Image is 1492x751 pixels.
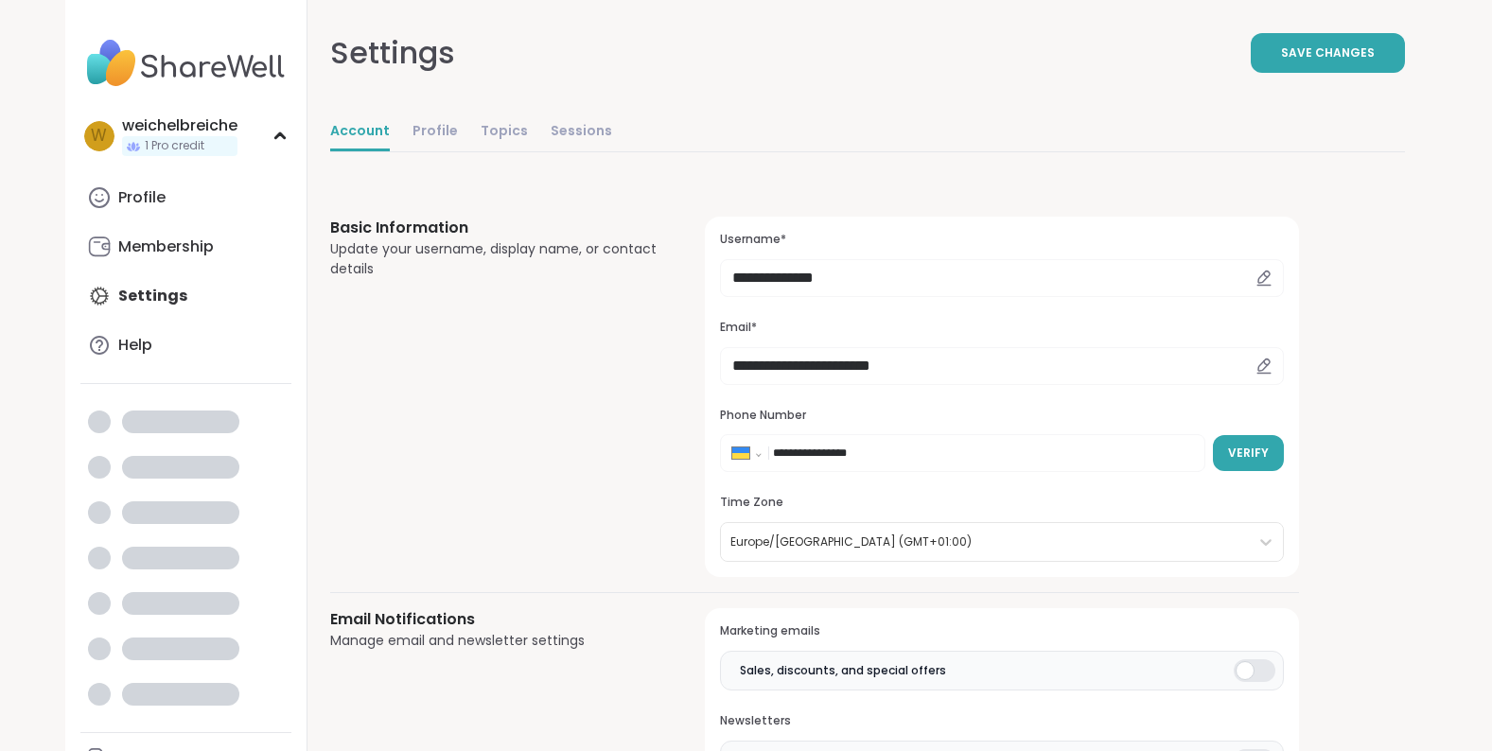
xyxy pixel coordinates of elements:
div: Manage email and newsletter settings [330,631,660,651]
h3: Email* [720,320,1283,336]
div: Membership [118,236,214,257]
a: Sessions [551,114,612,151]
a: Membership [80,224,291,270]
span: w [91,124,107,148]
a: Help [80,323,291,368]
h3: Basic Information [330,217,660,239]
span: 1 Pro credit [145,138,204,154]
div: Update your username, display name, or contact details [330,239,660,279]
a: Account [330,114,390,151]
h3: Newsletters [720,713,1283,729]
span: Verify [1228,445,1269,462]
a: Topics [481,114,528,151]
a: Profile [80,175,291,220]
h3: Username* [720,232,1283,248]
button: Save Changes [1251,33,1405,73]
span: Sales, discounts, and special offers [740,662,946,679]
button: Verify [1213,435,1284,471]
h3: Email Notifications [330,608,660,631]
div: Profile [118,187,166,208]
h3: Marketing emails [720,623,1283,639]
h3: Time Zone [720,495,1283,511]
span: Save Changes [1281,44,1375,61]
div: weichelbreiche [122,115,237,136]
div: Help [118,335,152,356]
a: Profile [412,114,458,151]
div: Settings [330,30,455,76]
h3: Phone Number [720,408,1283,424]
img: ShareWell Nav Logo [80,30,291,96]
